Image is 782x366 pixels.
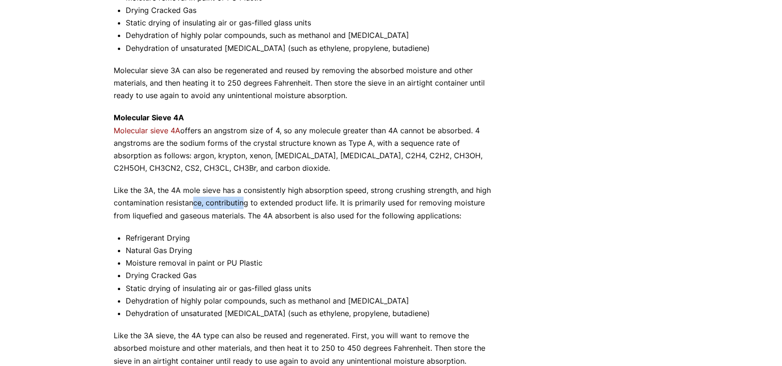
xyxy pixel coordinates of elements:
p: offers an angstrom size of 4, so any molecule greater than 4A cannot be absorbed. 4 angstroms are... [114,112,499,174]
strong: Molecular Sieve 4A [114,113,184,122]
li: Moisture removal in paint or PU Plastic [126,257,499,269]
li: Refrigerant Drying [126,232,499,244]
li: Drying Cracked Gas [126,269,499,282]
p: Like the 3A, the 4A mole sieve has a consistently high absorption speed, strong crushing strength... [114,184,499,222]
li: Natural Gas Drying [126,244,499,257]
a: Molecular sieve 4A [114,126,180,135]
li: Dehydration of unsaturated [MEDICAL_DATA] (such as ethylene, propylene, butadiene) [126,42,499,55]
li: Drying Cracked Gas [126,4,499,17]
li: Dehydration of highly polar compounds, such as methanol and [MEDICAL_DATA] [126,295,499,307]
li: Dehydration of unsaturated [MEDICAL_DATA] (such as ethylene, propylene, butadiene) [126,307,499,320]
li: Static drying of insulating air or gas-filled glass units [126,282,499,295]
li: Static drying of insulating air or gas-filled glass units [126,17,499,29]
p: Molecular sieve 3A can also be regenerated and reused by removing the absorbed moisture and other... [114,64,499,102]
li: Dehydration of highly polar compounds, such as methanol and [MEDICAL_DATA] [126,29,499,42]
